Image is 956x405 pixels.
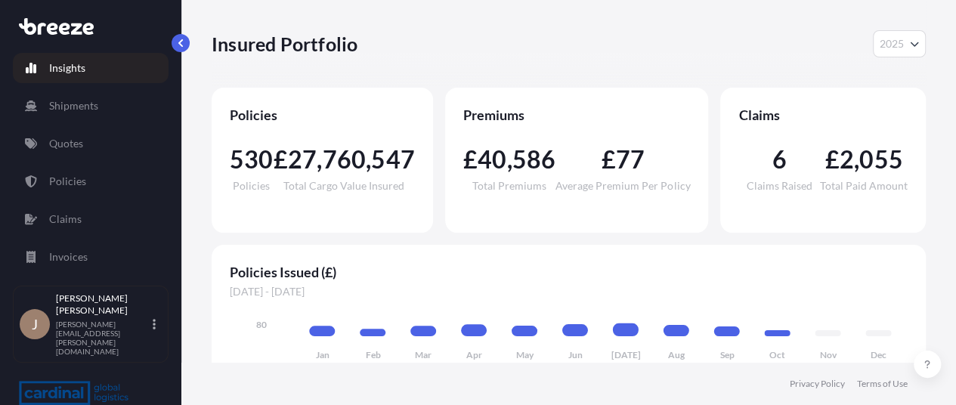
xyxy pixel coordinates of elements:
[315,349,329,360] tspan: Jan
[49,136,83,151] p: Quotes
[371,147,415,172] span: 547
[463,147,478,172] span: £
[616,147,645,172] span: 77
[820,349,837,360] tspan: Nov
[49,212,82,227] p: Claims
[747,181,812,191] span: Claims Raised
[516,349,534,360] tspan: May
[769,349,785,360] tspan: Oct
[859,147,903,172] span: 055
[555,181,690,191] span: Average Premium Per Policy
[478,147,506,172] span: 40
[230,263,908,281] span: Policies Issued (£)
[472,181,546,191] span: Total Premiums
[466,349,482,360] tspan: Apr
[506,147,512,172] span: ,
[415,349,432,360] tspan: Mar
[13,91,169,121] a: Shipments
[317,147,322,172] span: ,
[825,147,839,172] span: £
[463,106,690,124] span: Premiums
[772,147,787,172] span: 6
[611,349,640,360] tspan: [DATE]
[668,349,685,360] tspan: Aug
[19,381,128,405] img: organization-logo
[871,349,886,360] tspan: Dec
[49,174,86,189] p: Policies
[512,147,556,172] span: 586
[880,36,904,51] span: 2025
[601,147,615,172] span: £
[274,147,288,172] span: £
[322,147,366,172] span: 760
[13,166,169,196] a: Policies
[49,98,98,113] p: Shipments
[365,349,380,360] tspan: Feb
[212,32,357,56] p: Insured Portfolio
[738,106,908,124] span: Claims
[366,147,371,172] span: ,
[230,147,274,172] span: 530
[840,147,854,172] span: 2
[857,378,908,390] a: Terms of Use
[49,60,85,76] p: Insights
[49,249,88,264] p: Invoices
[790,378,845,390] a: Privacy Policy
[13,242,169,272] a: Invoices
[568,349,583,360] tspan: Jun
[13,53,169,83] a: Insights
[13,128,169,159] a: Quotes
[719,349,734,360] tspan: Sep
[13,204,169,234] a: Claims
[56,292,150,317] p: [PERSON_NAME] [PERSON_NAME]
[32,317,38,332] span: J
[820,181,908,191] span: Total Paid Amount
[854,147,859,172] span: ,
[288,147,317,172] span: 27
[283,181,404,191] span: Total Cargo Value Insured
[233,181,270,191] span: Policies
[230,106,415,124] span: Policies
[256,319,267,330] tspan: 80
[56,320,150,356] p: [PERSON_NAME][EMAIL_ADDRESS][PERSON_NAME][DOMAIN_NAME]
[873,30,926,57] button: Year Selector
[230,284,908,299] span: [DATE] - [DATE]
